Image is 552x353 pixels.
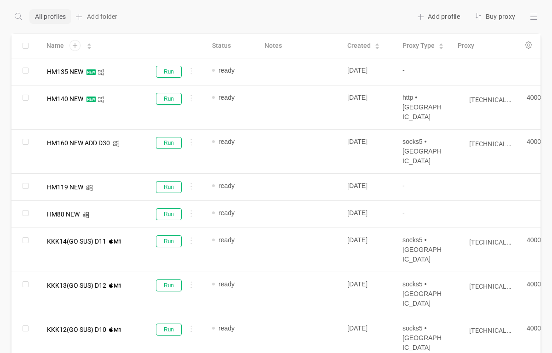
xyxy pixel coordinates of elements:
span: [DATE] [347,280,368,288]
div: socks5 • [GEOGRAPHIC_DATA] [402,137,443,166]
span: KKK12(GO SUS) D10 [47,326,106,333]
div: All profiles [29,9,71,24]
span: [DATE] [347,182,368,189]
span: [DATE] [347,236,368,244]
i: icon: caret-up [87,42,92,45]
span: Created [347,41,371,51]
span: ready [218,137,250,146]
div: Sort [438,42,444,48]
button: Run [156,208,182,220]
button: Run [156,181,182,193]
span: Status [212,41,231,51]
input: Search for proxy... [469,239,512,246]
div: - [402,208,443,218]
input: Search for proxy... [469,327,512,334]
div: http • [GEOGRAPHIC_DATA] [402,93,443,122]
i: icon: windows [113,140,120,147]
button: Run [156,235,182,247]
i: icon: windows [98,69,104,76]
span: ready [218,93,250,102]
button: Run [156,137,182,149]
div: - [402,66,443,75]
span: ready [218,279,250,289]
span: Proxy Type [402,41,435,51]
button: Run [156,279,182,291]
i: icon: caret-down [439,46,444,48]
i: icon: caret-down [375,46,380,48]
i: icon: windows [82,211,89,218]
span: [DATE] [347,209,368,216]
i: icon: caret-up [439,42,444,45]
div: - [402,181,443,191]
div: socks5 • [GEOGRAPHIC_DATA] [402,279,443,308]
div: HM119 NEW [47,184,83,190]
span: [DATE] [347,138,368,145]
i: icon: windows [98,96,104,103]
button: Run [156,324,182,336]
div: HM88 NEW [47,211,80,217]
div: Add profile [413,9,464,24]
span: ready [218,181,250,190]
span: Notes [264,41,282,51]
span: KKK14(GO SUS) D11 [47,238,106,245]
span: ready [218,324,250,333]
span: Proxy [458,41,474,51]
span: KKK13(GO SUS) D12 [47,282,106,289]
input: Search for proxy... [469,96,512,103]
span: [DATE] [347,94,368,101]
span: ready [218,66,250,75]
div: Sort [374,42,380,48]
span: [DATE] [347,67,368,74]
div: socks5 • [GEOGRAPHIC_DATA] [402,324,443,353]
span: Name [46,41,64,51]
input: Search for proxy... [469,283,512,290]
div: Sort [86,42,92,48]
div: HM140 NEW [47,96,83,102]
i: icon: caret-up [375,42,380,45]
div: HM135 NEW [47,68,83,75]
button: Run [156,93,182,105]
span: HM160 NEW ADD D30 [47,139,110,147]
div: socks5 • [GEOGRAPHIC_DATA] [402,235,443,264]
input: Search for proxy... [469,140,512,148]
div: Buy proxy [471,9,519,24]
button: Run [156,66,182,78]
i: icon: caret-down [87,46,92,48]
span: Add folder [87,12,118,21]
i: icon: windows [86,184,93,191]
span: [DATE] [347,325,368,332]
span: ready [218,208,250,217]
span: ready [218,235,250,245]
